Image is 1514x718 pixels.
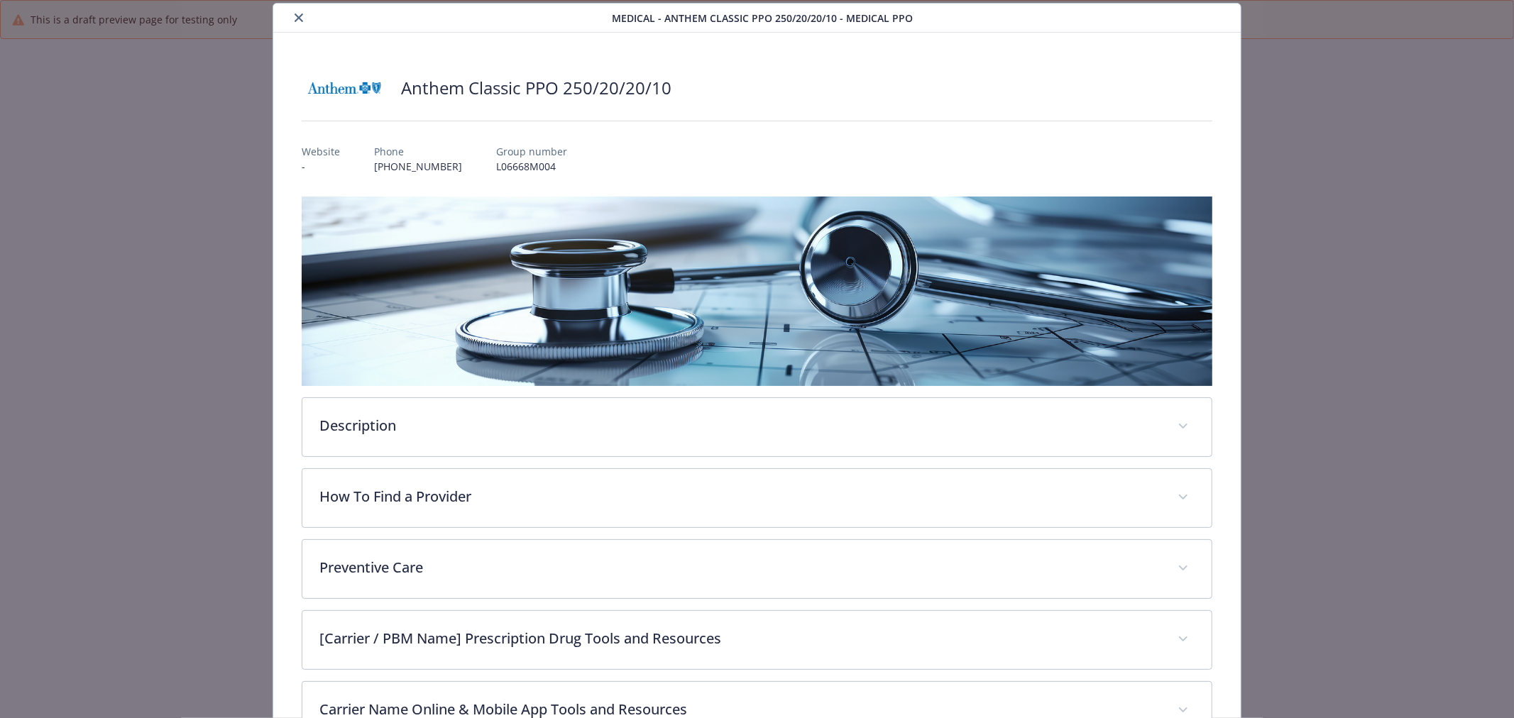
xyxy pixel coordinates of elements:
p: How To Find a Provider [319,486,1161,507]
button: close [290,9,307,26]
span: Medical - Anthem Classic PPO 250/20/20/10 - Medical PPO [613,11,914,26]
p: Phone [374,144,462,159]
p: Preventive Care [319,557,1161,578]
div: Description [302,398,1212,456]
p: Website [302,144,340,159]
p: [PHONE_NUMBER] [374,159,462,174]
div: [Carrier / PBM Name] Prescription Drug Tools and Resources [302,611,1212,669]
p: L06668M004 [496,159,567,174]
div: How To Find a Provider [302,469,1212,527]
h2: Anthem Classic PPO 250/20/20/10 [401,76,671,100]
p: [Carrier / PBM Name] Prescription Drug Tools and Resources [319,628,1161,649]
p: - [302,159,340,174]
p: Description [319,415,1161,436]
img: Anthem Blue Cross [302,67,387,109]
img: banner [302,197,1212,386]
div: Preventive Care [302,540,1212,598]
p: Group number [496,144,567,159]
